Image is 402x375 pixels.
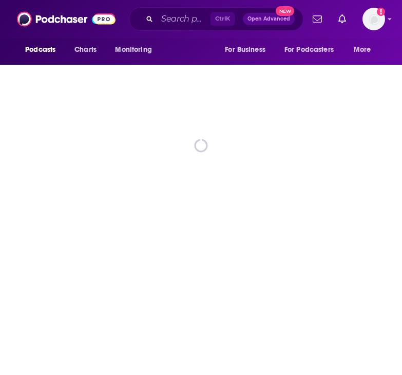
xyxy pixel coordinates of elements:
span: Charts [74,43,97,57]
span: More [354,43,371,57]
svg: Add a profile image [377,8,385,16]
button: Open AdvancedNew [243,13,295,25]
div: Search podcasts, credits, & more... [129,7,303,31]
span: Logged in as meg_reilly_edl [362,8,385,30]
input: Search podcasts, credits, & more... [157,11,210,27]
a: Show notifications dropdown [309,10,326,28]
button: open menu [18,40,69,60]
button: Show profile menu [362,8,385,30]
button: open menu [218,40,278,60]
button: open menu [278,40,349,60]
span: Open Advanced [247,16,290,22]
img: Podchaser - Follow, Share and Rate Podcasts [17,9,116,29]
span: Ctrl K [210,12,235,26]
a: Show notifications dropdown [334,10,350,28]
span: Podcasts [25,43,55,57]
span: Monitoring [115,43,151,57]
img: User Profile [362,8,385,30]
span: New [276,6,294,16]
button: open menu [108,40,165,60]
a: Charts [68,40,103,60]
button: open menu [347,40,384,60]
span: For Business [225,43,265,57]
span: For Podcasters [284,43,334,57]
